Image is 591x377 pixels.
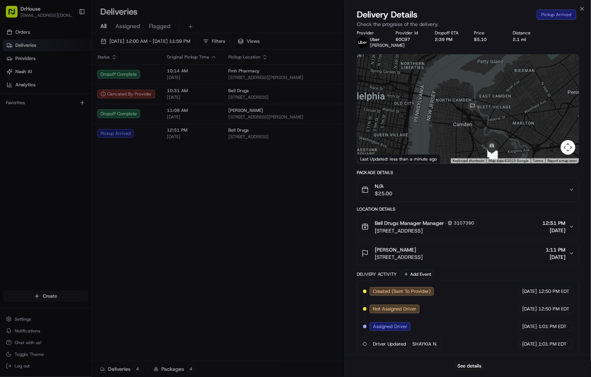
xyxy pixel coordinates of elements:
[7,7,22,22] img: Nash
[375,182,392,190] span: N/A
[522,341,537,347] span: [DATE]
[396,37,411,42] button: 60C97
[370,37,380,42] span: Uber
[357,20,579,28] p: Check the progress of the delivery.
[373,323,407,330] span: Assigned Driver
[561,140,575,155] button: Map camera controls
[4,141,59,154] a: 📗Knowledge Base
[23,113,97,119] span: [PERSON_NAME] [PERSON_NAME]
[543,219,566,227] span: 12:51 PM
[412,341,437,347] span: SHAYKIA N.
[375,219,444,227] span: Bell Drugs Manager Manager
[547,159,577,163] a: Report a map error
[375,227,477,234] span: [STREET_ADDRESS]
[69,144,117,151] span: API Documentation
[357,9,418,20] span: Delivery Details
[357,30,384,36] div: Provider
[546,253,566,261] span: [DATE]
[539,341,567,347] span: 1:01 PM EDT
[102,113,117,119] span: [DATE]
[375,190,392,197] span: $25.00
[522,323,537,330] span: [DATE]
[15,144,56,151] span: Knowledge Base
[15,70,29,83] img: 1732323095091-59ea418b-cfe3-43c8-9ae0-d0d06d6fd42c
[513,37,540,42] div: 2.1 mi
[474,37,501,42] div: $5.10
[543,227,566,234] span: [DATE]
[124,72,133,81] button: Start new chat
[357,154,440,163] div: Last Updated: less than a minute ago
[357,178,579,201] button: N/A$25.00
[513,30,540,36] div: Distance
[373,288,431,295] span: Created (Sent To Provider)
[474,30,501,36] div: Price
[375,246,416,253] span: [PERSON_NAME]
[357,271,397,277] div: Delivery Activity
[522,288,537,295] span: [DATE]
[373,306,416,312] span: Not Assigned Driver
[113,94,133,102] button: See all
[401,270,434,279] button: Add Event
[359,154,383,163] a: Open this area in Google Maps (opens a new window)
[435,37,462,42] div: 2:39 PM
[357,206,579,212] div: Location Details
[15,114,20,120] img: 1736555255976-a54dd68f-1ca7-489b-9aae-adbdc363a1c4
[33,77,101,83] div: We're available if you need us!
[454,220,474,226] span: 3107390
[489,159,528,163] span: Map data ©2025 Google
[62,144,68,150] div: 💻
[373,341,406,347] span: Driver Updated
[7,29,133,41] p: Welcome 👋
[33,70,120,77] div: Start new chat
[52,161,89,167] a: Powered byPylon
[522,306,537,312] span: [DATE]
[357,242,579,265] button: [PERSON_NAME][STREET_ADDRESS]1:11 PM[DATE]
[435,30,462,36] div: Dropoff ETA
[357,215,579,239] button: Bell Drugs Manager Manager3107390[STREET_ADDRESS]12:51 PM[DATE]
[73,162,89,167] span: Pylon
[357,170,579,176] div: Package Details
[357,37,369,48] img: uber-new-logo.jpeg
[19,47,121,55] input: Clear
[533,159,543,163] a: Terms
[59,141,120,154] a: 💻API Documentation
[7,106,19,118] img: Dianne Alexi Soriano
[375,253,423,261] span: [STREET_ADDRESS]
[7,70,20,83] img: 1736555255976-a54dd68f-1ca7-489b-9aae-adbdc363a1c4
[7,95,47,101] div: Past conversations
[98,113,101,119] span: •
[396,30,423,36] div: Provider Id
[7,144,13,150] div: 📗
[359,154,383,163] img: Google
[539,306,570,312] span: 12:50 PM EDT
[539,323,567,330] span: 1:01 PM EDT
[370,42,405,48] span: [PERSON_NAME]
[546,246,566,253] span: 1:11 PM
[539,288,570,295] span: 12:50 PM EDT
[453,158,484,163] button: Keyboard shortcuts
[455,361,485,371] button: See details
